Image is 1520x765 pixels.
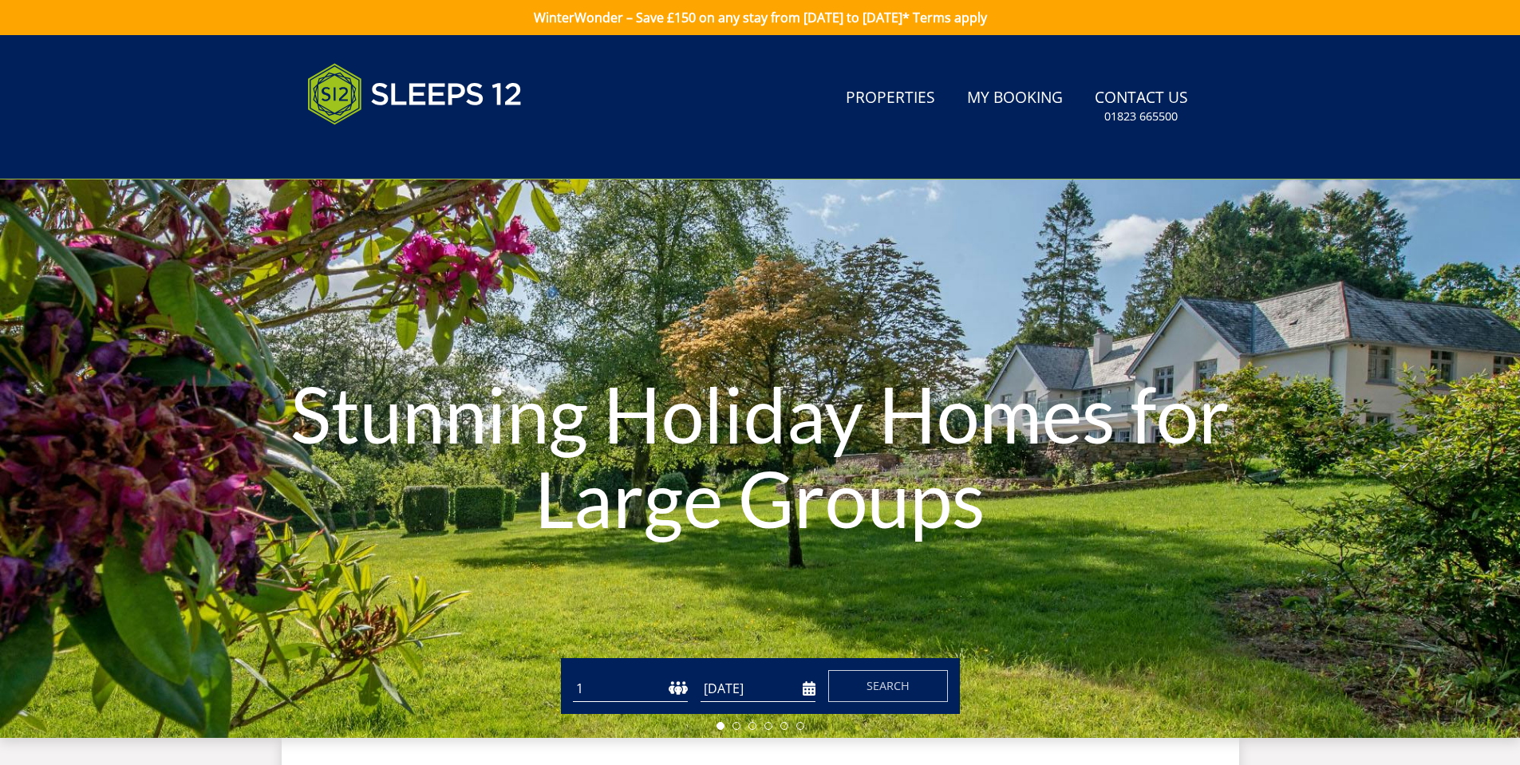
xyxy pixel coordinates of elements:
[307,54,523,134] img: Sleeps 12
[228,340,1293,572] h1: Stunning Holiday Homes for Large Groups
[961,81,1069,116] a: My Booking
[828,670,948,702] button: Search
[1104,108,1178,124] small: 01823 665500
[299,144,467,157] iframe: Customer reviews powered by Trustpilot
[701,676,815,702] input: Arrival Date
[867,678,910,693] span: Search
[839,81,942,116] a: Properties
[1088,81,1194,132] a: Contact Us01823 665500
